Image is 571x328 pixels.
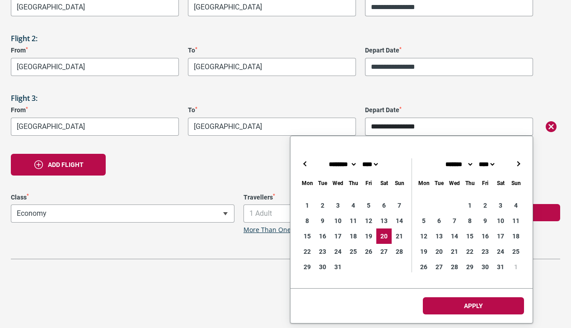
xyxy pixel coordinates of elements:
[376,228,392,244] div: 20
[188,106,356,114] label: To
[11,204,234,223] span: Economy
[330,228,346,244] div: 17
[243,204,467,223] span: 1 Adult
[361,228,376,244] div: 19
[315,198,330,213] div: 2
[392,213,407,228] div: 14
[447,213,462,228] div: 7
[493,228,508,244] div: 17
[477,178,493,189] div: Friday
[188,118,356,136] span: Melbourne, Australia
[330,244,346,259] div: 24
[300,178,315,189] div: Monday
[508,244,524,259] div: 25
[477,259,493,275] div: 30
[11,154,106,176] button: Add flight
[330,259,346,275] div: 31
[416,178,431,189] div: Monday
[392,198,407,213] div: 7
[376,213,392,228] div: 13
[11,194,234,201] label: Class
[243,226,322,234] a: More Than One Traveller?
[243,194,467,201] label: Travellers
[416,259,431,275] div: 26
[365,106,533,114] label: Depart Date
[315,244,330,259] div: 23
[11,58,178,76] span: Noi Bai International Airport
[315,213,330,228] div: 9
[462,259,477,275] div: 29
[431,213,447,228] div: 6
[493,198,508,213] div: 3
[188,118,356,135] span: Melbourne, Australia
[392,244,407,259] div: 28
[300,228,315,244] div: 15
[346,213,361,228] div: 11
[477,213,493,228] div: 9
[447,259,462,275] div: 28
[477,228,493,244] div: 16
[447,228,462,244] div: 14
[508,178,524,189] div: Sunday
[346,198,361,213] div: 4
[346,244,361,259] div: 25
[315,259,330,275] div: 30
[477,198,493,213] div: 2
[462,213,477,228] div: 8
[416,244,431,259] div: 19
[300,158,310,169] button: ←
[462,198,477,213] div: 1
[431,228,447,244] div: 13
[361,198,376,213] div: 5
[431,259,447,275] div: 27
[462,228,477,244] div: 15
[376,244,392,259] div: 27
[513,158,524,169] button: →
[361,244,376,259] div: 26
[346,178,361,189] div: Thursday
[300,244,315,259] div: 22
[11,118,178,135] span: Ho Chi Minh City, Vietnam
[416,213,431,228] div: 5
[315,178,330,189] div: Tuesday
[361,213,376,228] div: 12
[462,244,477,259] div: 22
[493,259,508,275] div: 31
[188,58,356,76] span: Tan Son Nhat International Airport
[11,58,179,76] span: Noi Bai International Airport
[361,178,376,189] div: Friday
[431,178,447,189] div: Tuesday
[493,213,508,228] div: 10
[300,259,315,275] div: 29
[300,213,315,228] div: 8
[11,106,179,114] label: From
[11,47,179,54] label: From
[493,244,508,259] div: 24
[462,178,477,189] div: Thursday
[392,178,407,189] div: Sunday
[330,198,346,213] div: 3
[11,94,560,103] h3: Flight 3:
[365,47,533,54] label: Depart Date
[392,228,407,244] div: 21
[188,47,356,54] label: To
[508,198,524,213] div: 4
[346,228,361,244] div: 18
[447,244,462,259] div: 21
[508,213,524,228] div: 11
[315,228,330,244] div: 16
[330,178,346,189] div: Wednesday
[508,259,524,275] div: 1
[188,58,356,76] span: Tan Son Nhat International Airport
[330,213,346,228] div: 10
[300,198,315,213] div: 1
[508,228,524,244] div: 18
[376,178,392,189] div: Saturday
[376,198,392,213] div: 6
[431,244,447,259] div: 20
[11,34,560,43] h3: Flight 2:
[11,205,234,222] span: Economy
[493,178,508,189] div: Saturday
[477,244,493,259] div: 23
[244,205,467,222] span: 1 Adult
